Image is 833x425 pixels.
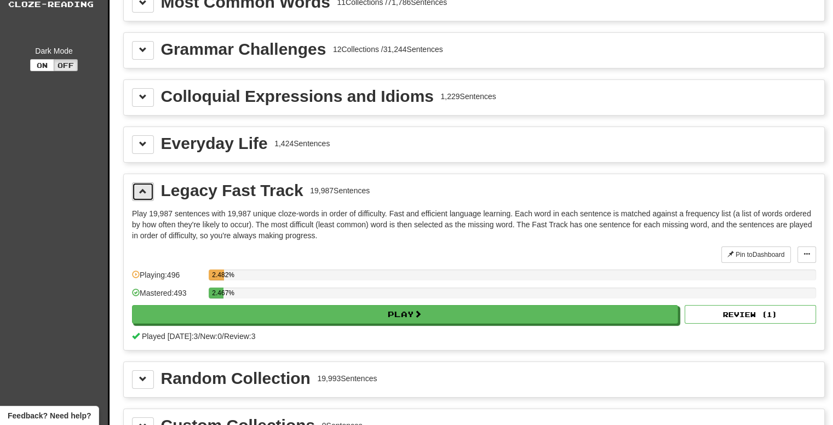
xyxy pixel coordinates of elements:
[8,410,91,421] span: Open feedback widget
[440,91,496,102] div: 1,229 Sentences
[161,135,268,152] div: Everyday Life
[721,246,791,263] button: Pin toDashboard
[132,305,678,324] button: Play
[274,138,330,149] div: 1,424 Sentences
[30,59,54,71] button: On
[222,332,224,341] span: /
[8,45,100,56] div: Dark Mode
[142,332,198,341] span: Played [DATE]: 3
[198,332,200,341] span: /
[161,41,326,58] div: Grammar Challenges
[200,332,222,341] span: New: 0
[54,59,78,71] button: Off
[161,88,434,105] div: Colloquial Expressions and Idioms
[132,269,203,288] div: Playing: 496
[317,373,377,384] div: 19,993 Sentences
[132,208,816,241] p: Play 19,987 sentences with 19,987 unique cloze-words in order of difficulty. Fast and efficient l...
[212,269,223,280] div: 2.482%
[161,370,311,387] div: Random Collection
[212,288,223,298] div: 2.467%
[685,305,816,324] button: Review (1)
[161,182,303,199] div: Legacy Fast Track
[224,332,256,341] span: Review: 3
[333,44,443,55] div: 12 Collections / 31,244 Sentences
[310,185,370,196] div: 19,987 Sentences
[132,288,203,306] div: Mastered: 493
